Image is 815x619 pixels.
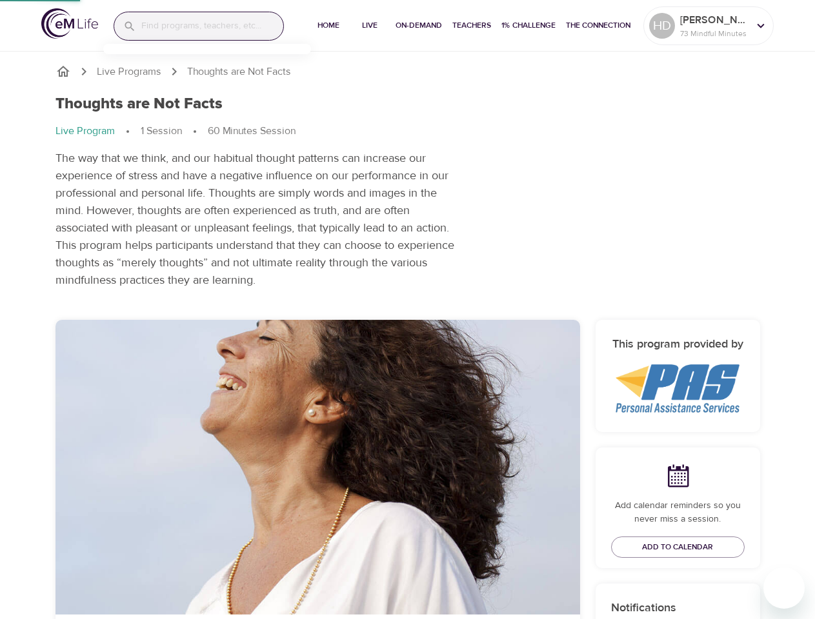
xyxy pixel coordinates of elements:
[354,19,385,32] span: Live
[616,364,740,413] img: PAS%20logo.png
[611,335,745,354] h6: This program provided by
[501,19,556,32] span: 1% Challenge
[55,124,460,139] nav: breadcrumb
[313,19,344,32] span: Home
[680,12,749,28] p: [PERSON_NAME].[PERSON_NAME]
[55,150,460,289] p: The way that we think, and our habitual thought patterns can increase our experience of stress an...
[566,19,630,32] span: The Connection
[680,28,749,39] p: 73 Mindful Minutes
[208,124,296,139] p: 60 Minutes Session
[55,124,115,139] p: Live Program
[611,499,745,526] p: Add calendar reminders so you never miss a session.
[611,599,745,616] p: Notifications
[41,8,98,39] img: logo
[452,19,491,32] span: Teachers
[642,540,713,554] span: Add to Calendar
[55,95,223,113] h1: Thoughts are Not Facts
[396,19,442,32] span: On-Demand
[141,124,182,139] p: 1 Session
[649,13,675,39] div: HD
[763,567,805,609] iframe: Button to launch messaging window
[141,12,283,40] input: Find programs, teachers, etc...
[187,64,291,79] p: Thoughts are Not Facts
[55,64,760,79] nav: breadcrumb
[97,64,161,79] a: Live Programs
[611,536,745,558] button: Add to Calendar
